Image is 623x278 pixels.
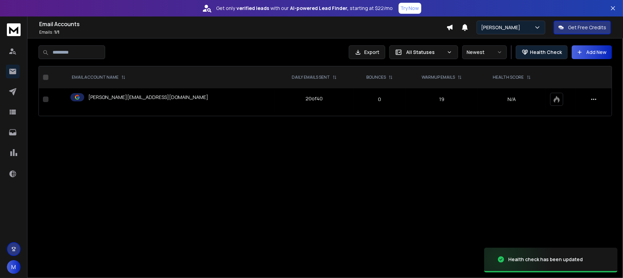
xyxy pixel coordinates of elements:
[7,23,21,36] img: logo
[568,24,606,31] p: Get Free Credits
[7,260,21,274] button: M
[216,5,393,12] p: Get only with our starting at $22/mo
[482,96,542,103] p: N/A
[72,75,125,80] div: EMAIL ACCOUNT NAME
[422,75,455,80] p: WARMUP EMAILS
[54,29,59,35] span: 1 / 1
[406,49,444,56] p: All Statuses
[481,24,523,31] p: [PERSON_NAME]
[462,45,507,59] button: Newest
[237,5,269,12] strong: verified leads
[305,95,323,102] div: 20 of 40
[366,75,386,80] p: BOUNCES
[493,75,524,80] p: HEALTH SCORE
[292,75,330,80] p: DAILY EMAILS SENT
[554,21,611,34] button: Get Free Credits
[290,5,349,12] strong: AI-powered Lead Finder,
[349,45,385,59] button: Export
[88,94,208,101] p: [PERSON_NAME][EMAIL_ADDRESS][DOMAIN_NAME]
[399,3,421,14] button: Try Now
[530,49,562,56] p: Health Check
[401,5,419,12] p: Try Now
[516,45,568,59] button: Health Check
[508,256,583,263] div: Health check has been updated
[572,45,612,59] button: Add New
[39,20,446,28] h1: Email Accounts
[39,30,446,35] p: Emails :
[358,96,402,103] p: 0
[406,88,478,110] td: 19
